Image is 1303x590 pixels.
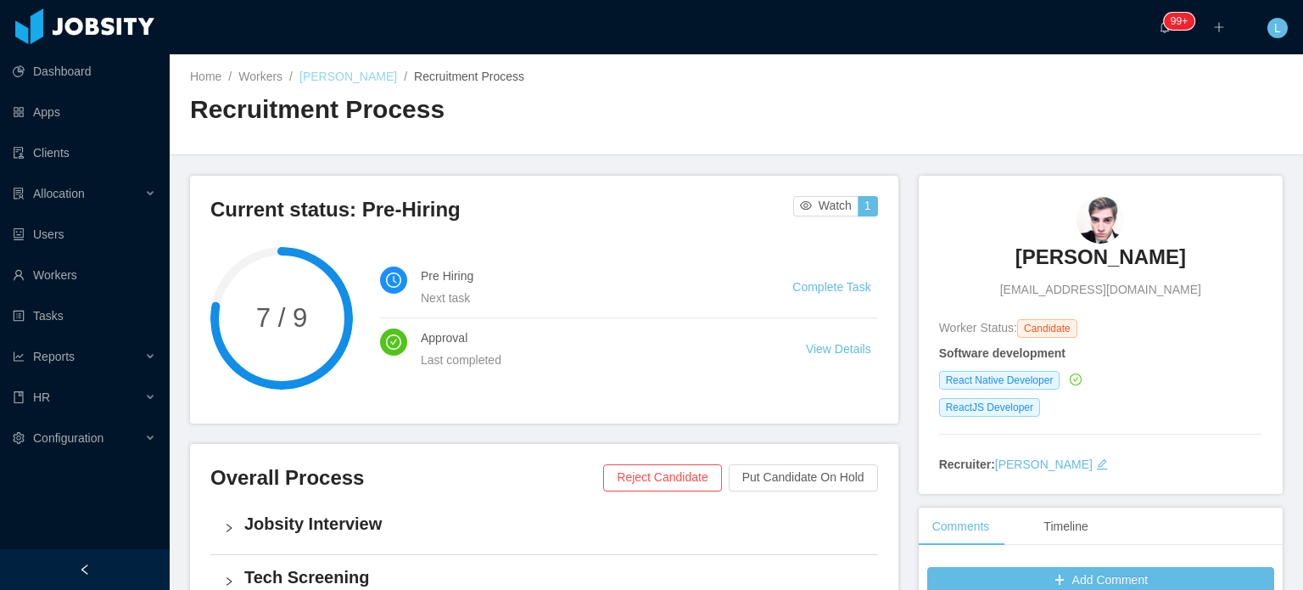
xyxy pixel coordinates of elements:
[224,576,234,587] i: icon: right
[1070,374,1082,385] i: icon: check-circle
[603,464,721,492] button: Reject Candidate
[1015,244,1186,281] a: [PERSON_NAME]
[792,280,870,294] a: Complete Task
[299,70,397,83] a: [PERSON_NAME]
[806,342,871,356] a: View Details
[729,464,878,492] button: Put Candidate On Hold
[1164,13,1194,30] sup: 1889
[1000,281,1201,299] span: [EMAIL_ADDRESS][DOMAIN_NAME]
[421,267,752,285] h4: Pre Hiring
[13,217,156,251] a: icon: robotUsers
[386,273,401,288] i: icon: clock-circle
[793,196,858,216] button: icon: eyeWatch
[13,432,25,444] i: icon: setting
[939,371,1060,390] span: React Native Developer
[13,258,156,292] a: icon: userWorkers
[33,187,85,200] span: Allocation
[13,136,156,170] a: icon: auditClients
[1274,18,1281,38] span: L
[1015,244,1186,271] h3: [PERSON_NAME]
[210,502,878,554] div: icon: rightJobsity Interview
[33,391,50,404] span: HR
[13,391,25,403] i: icon: book
[228,70,232,83] span: /
[238,70,282,83] a: Workers
[244,512,864,536] h4: Jobsity Interview
[13,54,156,88] a: icon: pie-chartDashboard
[939,321,1017,334] span: Worker Status:
[421,329,765,347] h4: Approval
[1030,508,1101,546] div: Timeline
[33,350,75,363] span: Reports
[939,458,995,471] strong: Recruiter:
[289,70,293,83] span: /
[244,565,864,589] h4: Tech Screening
[210,305,353,331] span: 7 / 9
[13,95,156,129] a: icon: appstoreApps
[13,299,156,333] a: icon: profileTasks
[939,346,1065,360] strong: Software development
[1096,458,1108,470] i: icon: edit
[190,93,736,127] h2: Recruitment Process
[421,351,765,369] div: Last completed
[1066,373,1082,386] a: icon: check-circle
[1017,319,1077,338] span: Candidate
[13,351,25,362] i: icon: line-chart
[210,464,603,492] h3: Overall Process
[386,334,401,350] i: icon: check-circle
[995,458,1093,471] a: [PERSON_NAME]
[210,196,793,223] h3: Current status: Pre-Hiring
[414,70,524,83] span: Recruitment Process
[939,398,1040,417] span: ReactJS Developer
[33,431,103,445] span: Configuration
[190,70,221,83] a: Home
[1159,21,1171,33] i: icon: bell
[404,70,407,83] span: /
[919,508,1004,546] div: Comments
[421,289,752,307] div: Next task
[858,196,878,216] button: 1
[13,188,25,199] i: icon: solution
[1213,21,1225,33] i: icon: plus
[224,523,234,533] i: icon: right
[1077,196,1124,244] img: 97aeacfc-db21-467b-92de-7743c70915d9_6883d15692ffb-90w.png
